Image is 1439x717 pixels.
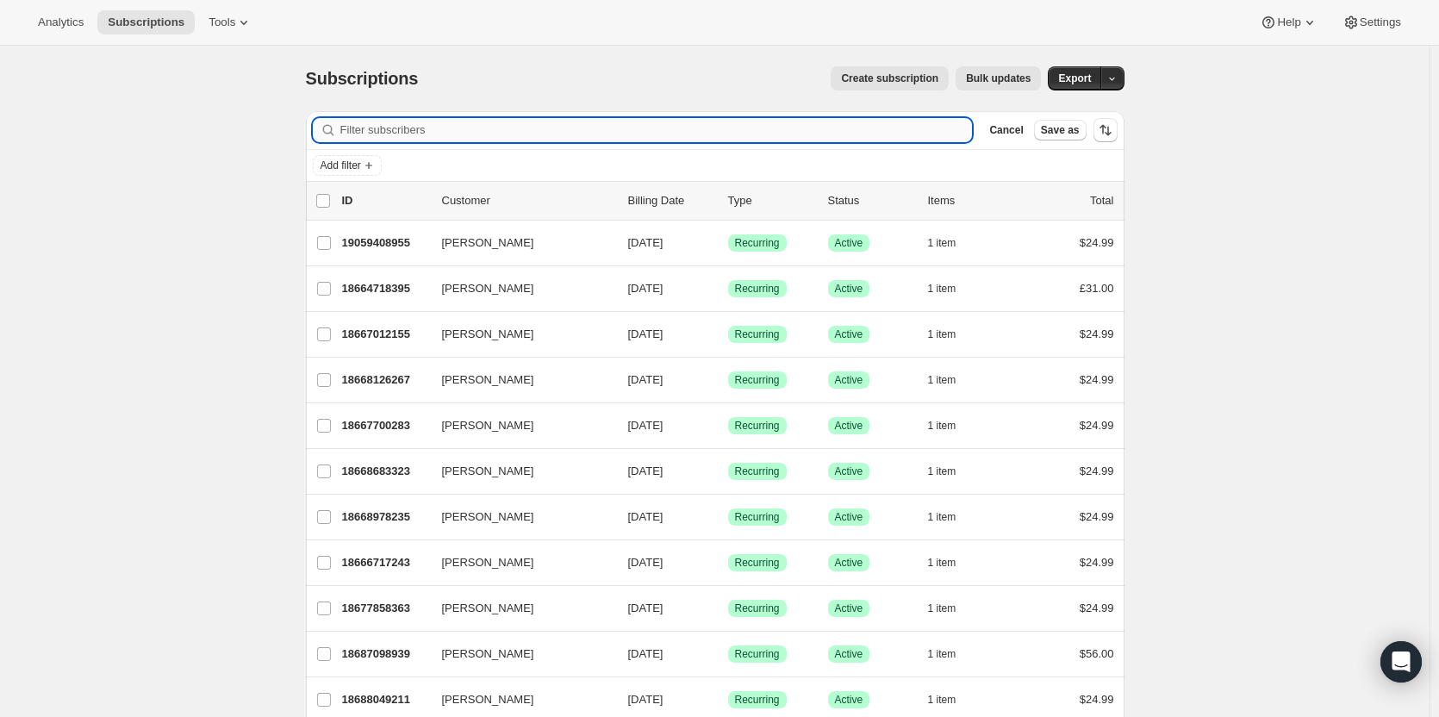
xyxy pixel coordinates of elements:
[628,556,663,569] span: [DATE]
[835,464,863,478] span: Active
[628,510,663,523] span: [DATE]
[432,366,604,394] button: [PERSON_NAME]
[628,602,663,614] span: [DATE]
[928,464,956,478] span: 1 item
[928,505,975,529] button: 1 item
[1058,72,1091,85] span: Export
[928,414,975,438] button: 1 item
[1080,373,1114,386] span: $24.99
[442,417,534,434] span: [PERSON_NAME]
[342,463,428,480] p: 18668683323
[198,10,263,34] button: Tools
[342,192,428,209] p: ID
[956,66,1041,90] button: Bulk updates
[982,120,1030,140] button: Cancel
[442,554,534,571] span: [PERSON_NAME]
[835,419,863,433] span: Active
[928,322,975,346] button: 1 item
[340,118,973,142] input: Filter subscribers
[928,642,975,666] button: 1 item
[1080,327,1114,340] span: $24.99
[835,327,863,341] span: Active
[841,72,938,85] span: Create subscription
[928,596,975,620] button: 1 item
[321,159,361,172] span: Add filter
[928,277,975,301] button: 1 item
[342,459,1114,483] div: 18668683323[PERSON_NAME][DATE]SuccessRecurringSuccessActive1 item$24.99
[342,231,1114,255] div: 19059408955[PERSON_NAME][DATE]SuccessRecurringSuccessActive1 item$24.99
[835,282,863,296] span: Active
[432,458,604,485] button: [PERSON_NAME]
[432,640,604,668] button: [PERSON_NAME]
[989,123,1023,137] span: Cancel
[342,600,428,617] p: 18677858363
[342,505,1114,529] div: 18668978235[PERSON_NAME][DATE]SuccessRecurringSuccessActive1 item$24.99
[728,192,814,209] div: Type
[1080,419,1114,432] span: $24.99
[342,277,1114,301] div: 18664718395[PERSON_NAME][DATE]SuccessRecurringSuccessActive1 item£31.00
[1080,236,1114,249] span: $24.99
[442,234,534,252] span: [PERSON_NAME]
[442,280,534,297] span: [PERSON_NAME]
[628,327,663,340] span: [DATE]
[1080,282,1114,295] span: £31.00
[342,326,428,343] p: 18667012155
[342,508,428,526] p: 18668978235
[442,463,534,480] span: [PERSON_NAME]
[342,368,1114,392] div: 18668126267[PERSON_NAME][DATE]SuccessRecurringSuccessActive1 item$24.99
[342,554,428,571] p: 18666717243
[108,16,184,29] span: Subscriptions
[1332,10,1411,34] button: Settings
[442,192,614,209] p: Customer
[928,282,956,296] span: 1 item
[835,373,863,387] span: Active
[928,647,956,661] span: 1 item
[313,155,382,176] button: Add filter
[928,510,956,524] span: 1 item
[1080,556,1114,569] span: $24.99
[342,280,428,297] p: 18664718395
[928,419,956,433] span: 1 item
[432,686,604,714] button: [PERSON_NAME]
[831,66,949,90] button: Create subscription
[928,459,975,483] button: 1 item
[342,596,1114,620] div: 18677858363[PERSON_NAME][DATE]SuccessRecurringSuccessActive1 item$24.99
[835,602,863,615] span: Active
[342,688,1114,712] div: 18688049211[PERSON_NAME][DATE]SuccessRecurringSuccessActive1 item$24.99
[432,275,604,302] button: [PERSON_NAME]
[928,602,956,615] span: 1 item
[432,595,604,622] button: [PERSON_NAME]
[735,556,780,570] span: Recurring
[1080,602,1114,614] span: $24.99
[1034,120,1087,140] button: Save as
[1080,464,1114,477] span: $24.99
[628,236,663,249] span: [DATE]
[1048,66,1101,90] button: Export
[1249,10,1328,34] button: Help
[342,414,1114,438] div: 18667700283[PERSON_NAME][DATE]SuccessRecurringSuccessActive1 item$24.99
[342,417,428,434] p: 18667700283
[442,691,534,708] span: [PERSON_NAME]
[342,642,1114,666] div: 18687098939[PERSON_NAME][DATE]SuccessRecurringSuccessActive1 item$56.00
[342,192,1114,209] div: IDCustomerBilling DateTypeStatusItemsTotal
[342,322,1114,346] div: 18667012155[PERSON_NAME][DATE]SuccessRecurringSuccessActive1 item$24.99
[1277,16,1300,29] span: Help
[928,693,956,707] span: 1 item
[928,688,975,712] button: 1 item
[828,192,914,209] p: Status
[928,373,956,387] span: 1 item
[442,600,534,617] span: [PERSON_NAME]
[735,419,780,433] span: Recurring
[1080,693,1114,706] span: $24.99
[1380,641,1422,683] div: Open Intercom Messenger
[342,691,428,708] p: 18688049211
[432,229,604,257] button: [PERSON_NAME]
[442,645,534,663] span: [PERSON_NAME]
[835,236,863,250] span: Active
[735,327,780,341] span: Recurring
[306,69,419,88] span: Subscriptions
[735,647,780,661] span: Recurring
[442,371,534,389] span: [PERSON_NAME]
[835,693,863,707] span: Active
[835,556,863,570] span: Active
